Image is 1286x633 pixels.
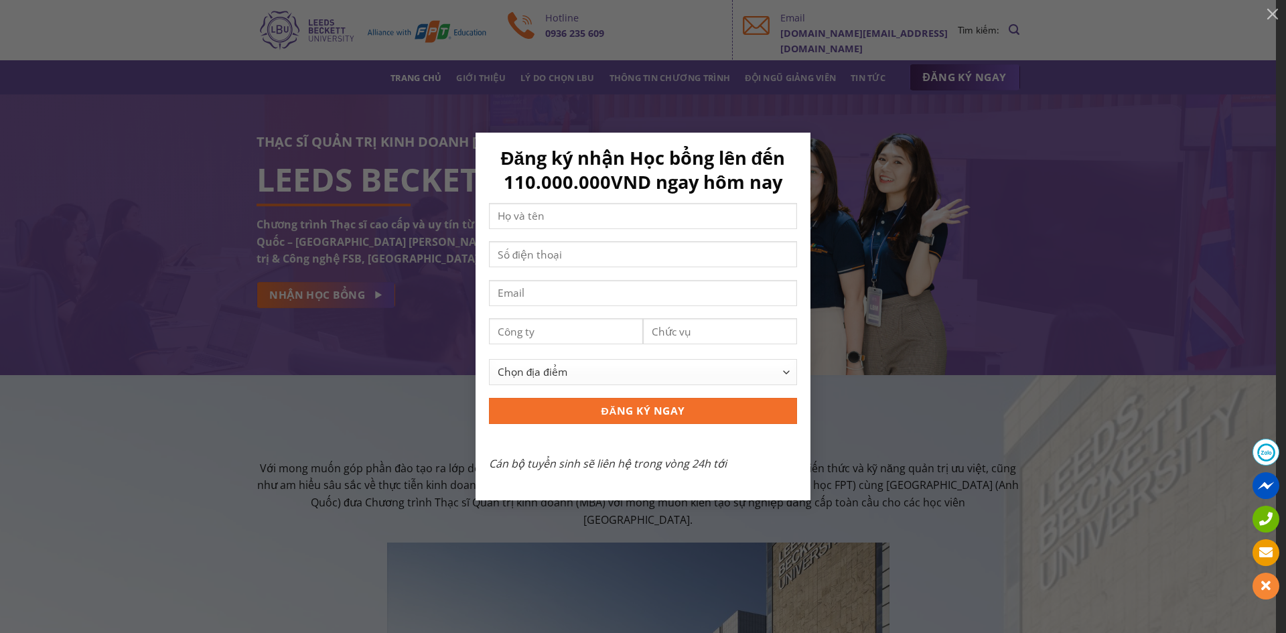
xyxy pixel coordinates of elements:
input: Số điện thoại [489,241,797,267]
h1: Đăng ký nhận Học bổng lên đến 110.000.000VND ngay hôm nay [489,146,797,194]
form: Contact form [489,146,797,473]
input: Email [489,280,797,306]
input: ĐĂNG KÝ NGAY [489,398,797,424]
input: Chức vụ [643,318,797,344]
em: Cán bộ tuyển sinh sẽ liên hệ trong vòng 24h tới [489,456,727,471]
input: Công ty [489,318,643,344]
input: Họ và tên [489,203,797,229]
